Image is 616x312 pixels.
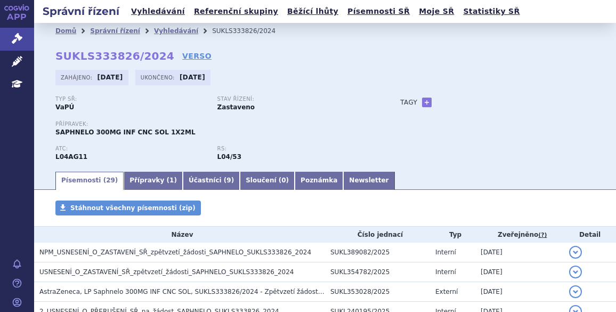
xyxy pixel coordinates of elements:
strong: VaPÚ [55,103,74,111]
span: NPM_USNESENÍ_O_ZASTAVENÍ_SŘ_zpětvzetí_žádosti_SAPHNELO_SUKLS333826_2024 [39,249,311,256]
a: Správní řízení [90,27,140,35]
span: Stáhnout všechny písemnosti (zip) [70,204,196,212]
a: Účastníci (9) [183,172,240,190]
p: Typ SŘ: [55,96,207,102]
strong: ANIFROLUMAB [55,153,87,161]
h2: Správní řízení [34,4,128,19]
a: Moje SŘ [416,4,457,19]
a: VERSO [182,51,212,61]
span: USNESENÍ_O_ZASTAVENÍ_SŘ_zpětvzetí_žádosti_SAPHNELO_SUKLS333826_2024 [39,268,294,276]
td: SUKL354782/2025 [325,262,430,282]
span: Externí [435,288,458,295]
button: detail [569,285,582,298]
p: Stav řízení: [217,96,369,102]
td: [DATE] [475,282,564,302]
button: detail [569,266,582,278]
p: Přípravek: [55,121,379,127]
span: 29 [106,177,115,184]
td: [DATE] [475,243,564,262]
a: Poznámka [295,172,343,190]
li: SUKLS333826/2024 [212,23,289,39]
span: AstraZeneca, LP Saphnelo 300MG INF CNC SOL, SUKLS333826/2024 - Zpětvzetí žádosti o změnu výše a p... [39,288,451,295]
a: Stáhnout všechny písemnosti (zip) [55,201,201,215]
strong: SUKLS333826/2024 [55,50,174,62]
h3: Tagy [400,96,417,109]
p: RS: [217,146,369,152]
a: Sloučení (0) [240,172,295,190]
strong: [DATE] [98,74,123,81]
span: 1 [169,177,174,184]
td: [DATE] [475,262,564,282]
strong: Zastaveno [217,103,255,111]
th: Typ [430,227,475,243]
p: ATC: [55,146,207,152]
a: Vyhledávání [154,27,198,35]
a: Písemnosti SŘ [344,4,413,19]
td: SUKL353028/2025 [325,282,430,302]
strong: [DATE] [180,74,205,81]
strong: anifrolumab [217,153,241,161]
a: Newsletter [343,172,394,190]
abbr: (?) [538,231,547,239]
span: 0 [281,177,286,184]
a: + [422,98,432,107]
button: detail [569,246,582,259]
span: 9 [226,177,231,184]
a: Domů [55,27,76,35]
th: Název [34,227,325,243]
span: Zahájeno: [61,73,94,82]
td: SUKL389082/2025 [325,243,430,262]
span: Interní [435,268,456,276]
a: Přípravky (1) [124,172,183,190]
th: Detail [564,227,616,243]
span: Interní [435,249,456,256]
a: Referenční skupiny [191,4,281,19]
a: Písemnosti (29) [55,172,124,190]
span: Ukončeno: [141,73,177,82]
a: Vyhledávání [128,4,188,19]
a: Statistiky SŘ [460,4,523,19]
a: Běžící lhůty [284,4,342,19]
th: Číslo jednací [325,227,430,243]
th: Zveřejněno [475,227,564,243]
span: SAPHNELO 300MG INF CNC SOL 1X2ML [55,129,196,136]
